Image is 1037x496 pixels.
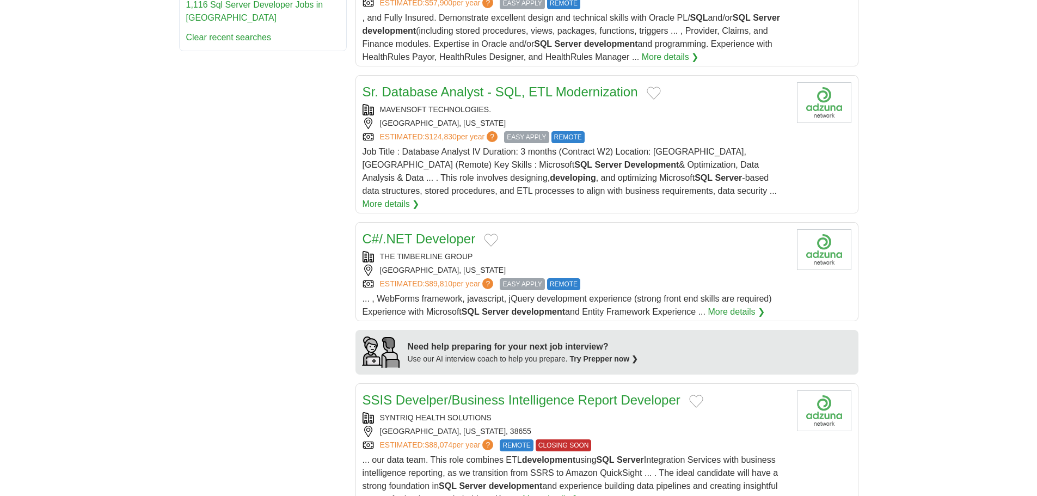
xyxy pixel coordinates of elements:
button: Add to favorite jobs [689,395,703,408]
img: Mavensoft Technologies logo [797,82,851,123]
span: $88,074 [425,440,452,449]
span: Job Title : Database Analyst IV Duration: 3 months (Contract W2) Location: [GEOGRAPHIC_DATA], [GE... [363,147,777,195]
strong: SQL [574,160,592,169]
strong: Server [715,173,742,182]
strong: Development [624,160,679,169]
strong: SQL [695,173,713,182]
strong: developing [550,173,596,182]
strong: development [522,455,576,464]
strong: Server [555,39,582,48]
a: More details ❯ [642,51,699,64]
div: [GEOGRAPHIC_DATA], [US_STATE] [363,118,788,129]
strong: development [363,26,416,35]
strong: Server [595,160,622,169]
strong: SQL [534,39,552,48]
strong: SQL [690,13,708,22]
div: THE TIMBERLINE GROUP [363,251,788,262]
a: ESTIMATED:$124,830per year? [380,131,500,143]
div: SYNTRIQ HEALTH SOLUTIONS [363,412,788,424]
span: ? [482,439,493,450]
a: ESTIMATED:$88,074per year? [380,439,496,451]
strong: Server [753,13,780,22]
strong: SQL [733,13,751,22]
span: REMOTE [547,278,580,290]
strong: SQL [462,307,480,316]
a: ESTIMATED:$89,810per year? [380,278,496,290]
div: [GEOGRAPHIC_DATA], [US_STATE], 38655 [363,426,788,437]
a: Sr. Database Analyst - SQL, ETL Modernization [363,84,638,99]
span: ... , WebForms framework, javascript, jQuery development experience (strong front end skills are ... [363,294,772,316]
span: ? [487,131,498,142]
a: MAVENSOFT TECHNOLOGIES. [380,105,492,114]
strong: development [489,481,543,491]
img: Company logo [797,229,851,270]
strong: development [584,39,638,48]
strong: Server [482,307,509,316]
span: , and Fully Insured. Demonstrate excellent design and technical skills with Oracle PL/ and/or (in... [363,13,781,62]
strong: Server [459,481,486,491]
span: $89,810 [425,279,452,288]
div: Need help preparing for your next job interview? [408,340,639,353]
a: Clear recent searches [186,33,272,42]
button: Add to favorite jobs [647,87,661,100]
strong: SQL [439,481,457,491]
a: SSIS Develper/Business Intelligence Report Developer [363,393,680,407]
span: REMOTE [551,131,585,143]
a: C#/.NET Developer [363,231,476,246]
span: $124,830 [425,132,456,141]
span: REMOTE [500,439,533,451]
a: More details ❯ [708,305,765,319]
span: ? [482,278,493,289]
img: Company logo [797,390,851,431]
div: Use our AI interview coach to help you prepare. [408,353,639,365]
span: EASY APPLY [500,278,544,290]
button: Add to favorite jobs [484,234,498,247]
strong: Server [617,455,644,464]
div: [GEOGRAPHIC_DATA], [US_STATE] [363,265,788,276]
span: CLOSING SOON [536,439,592,451]
strong: SQL [597,455,615,464]
a: More details ❯ [363,198,420,211]
strong: development [511,307,565,316]
span: EASY APPLY [504,131,549,143]
a: Try Prepper now ❯ [570,354,639,363]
